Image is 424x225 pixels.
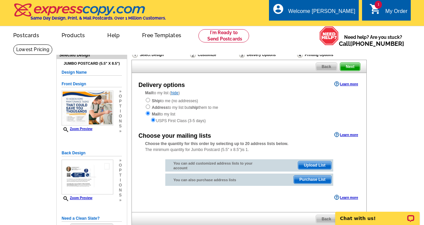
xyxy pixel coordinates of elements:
h4: Jumbo Postcard (5.5" x 8.5") [62,61,122,66]
span: » [119,198,122,203]
h5: Design Name [62,69,122,76]
a: Free Templates [132,27,192,42]
span: Next [340,63,360,71]
i: shopping_cart [369,3,381,15]
span: s [119,193,122,198]
div: My Order [385,8,407,18]
span: p [119,168,122,173]
img: small-thumb.jpg [62,160,113,195]
span: i [119,178,122,183]
strong: Mail [152,112,159,116]
span: o [119,163,122,168]
span: t [119,173,122,178]
span: p [119,99,122,104]
div: Customize [189,51,238,58]
a: Help [97,27,130,42]
a: Products [51,27,96,42]
span: Need help? Are you stuck? [339,34,407,47]
a: Zoom Preview [62,127,92,131]
img: small-thumb.jpg [62,91,113,126]
span: Call [339,40,404,47]
span: » [119,158,122,163]
span: 1 [375,1,382,9]
div: You can add customized address lists to your account [165,159,261,172]
span: t [119,104,122,109]
img: Delivery Options [239,52,245,58]
i: account_circle [272,3,284,15]
div: Delivery options [138,81,185,90]
a: Same Day Design, Print, & Mail Postcards. Over 1 Million Customers. [13,8,166,21]
div: USPS First Class (3-5 days) [145,117,353,124]
div: The minimum quantity for Jumbo Postcard (5.5" x 8.5")is 1. [132,141,366,153]
h5: Back Design [62,150,122,156]
span: i [119,109,122,114]
a: 1 shopping_cart My Order [369,7,407,16]
img: help [319,26,339,45]
h5: Need a Clean Slate? [62,215,122,222]
a: Back [316,62,337,71]
span: o [119,114,122,119]
span: Back [316,215,337,223]
strong: ship [190,105,198,110]
strong: Mail [145,91,153,95]
span: n [119,188,122,193]
img: Printing Options & Summary [297,52,303,58]
span: Upload List [298,161,331,169]
span: o [119,183,122,188]
div: Printing Options [296,51,355,58]
a: Learn more [334,132,358,137]
a: Zoom Preview [62,196,92,200]
div: Choose your mailing lists [138,131,211,140]
span: Purchase List [294,176,331,184]
div: Selected Design [57,52,127,58]
div: to me (no addresses) to my list but them to me to my list [145,97,353,124]
div: You can also purchase address lists [165,174,261,184]
strong: Ship [152,99,160,103]
span: s [119,124,122,129]
strong: Choose the quantity for this order by selecting up to 20 address lists below. [145,141,288,146]
span: Back [316,63,337,71]
span: n [119,119,122,124]
h4: Same Day Design, Print, & Mail Postcards. Over 1 Million Customers. [30,16,166,21]
a: hide [171,91,179,95]
a: Postcards [3,27,50,42]
h5: Front Design [62,81,122,87]
div: Welcome [PERSON_NAME] [288,8,355,18]
img: Select Design [132,52,138,58]
div: Delivery Options [238,51,296,60]
div: to my list ( ) [132,90,366,124]
a: Back [316,215,337,223]
a: [PHONE_NUMBER] [350,40,404,47]
a: Learn more [334,81,358,87]
strong: Address [152,105,168,110]
a: Learn more [334,195,358,200]
iframe: LiveChat chat widget [331,204,424,225]
img: Customize [190,52,196,58]
span: » [119,89,122,94]
span: » [119,129,122,134]
span: o [119,94,122,99]
div: Select Design [132,51,189,60]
